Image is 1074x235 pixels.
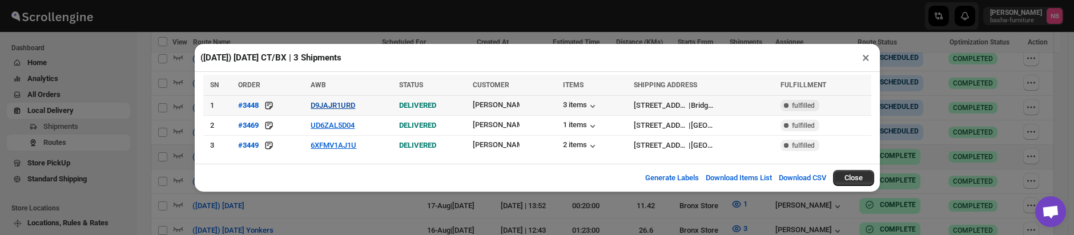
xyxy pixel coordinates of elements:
[634,140,774,151] div: |
[399,101,436,110] span: DELIVERED
[634,100,688,111] div: [STREET_ADDRESS][PERSON_NAME]
[203,95,235,115] td: 1
[203,115,235,135] td: 2
[473,140,520,152] button: [PERSON_NAME]
[238,121,259,129] div: #3469
[691,100,714,111] div: Bridgeport
[238,141,259,149] div: #3449
[858,50,874,66] button: ×
[638,167,706,189] button: Generate Labels
[311,121,355,129] button: UD6ZAL5D04
[399,141,436,149] span: DELIVERED
[238,101,259,110] div: #3448
[634,120,774,131] div: |
[473,120,520,132] button: [PERSON_NAME]
[210,81,219,89] span: SN
[311,101,355,110] button: D9JAJR1URD
[1035,196,1066,227] a: Open chat
[772,167,833,189] button: Download CSV
[691,120,714,131] div: [GEOGRAPHIC_DATA]
[563,140,598,152] button: 2 items
[792,121,815,130] span: fulfilled
[634,100,774,111] div: |
[238,81,260,89] span: ORDER
[781,81,826,89] span: FULFILLMENT
[792,101,815,110] span: fulfilled
[634,120,688,131] div: [STREET_ADDRESS][PERSON_NAME]
[238,120,259,131] button: #3469
[563,100,598,112] button: 3 items
[833,170,874,186] button: Close
[563,120,598,132] button: 1 items
[634,81,697,89] span: SHIPPING ADDRESS
[473,81,509,89] span: CUSTOMER
[563,81,584,89] span: ITEMS
[311,141,356,149] button: 6XFMV1AJ1U
[473,100,520,112] button: [PERSON_NAME]
[634,140,688,151] div: [STREET_ADDRESS]
[699,167,779,189] button: Download Items List
[238,100,259,111] button: #3448
[203,135,235,155] td: 3
[399,81,423,89] span: STATUS
[691,140,714,151] div: [GEOGRAPHIC_DATA]
[200,52,341,63] h2: ([DATE]) [DATE] CT/BX | 3 Shipments
[311,81,326,89] span: AWB
[399,121,436,129] span: DELIVERED
[792,141,815,150] span: fulfilled
[238,140,259,151] button: #3449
